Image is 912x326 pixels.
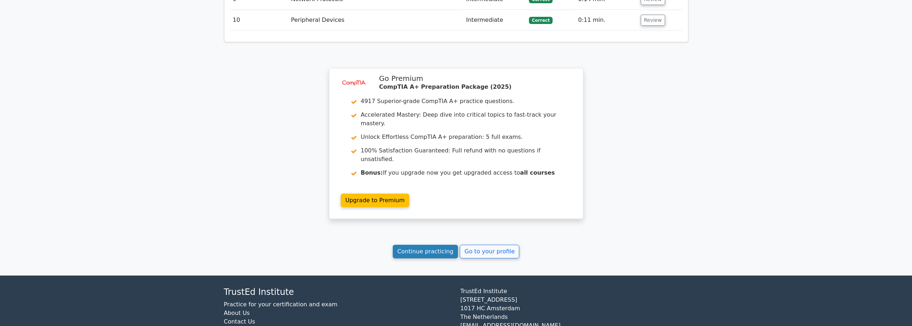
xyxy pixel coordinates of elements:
[460,245,519,258] a: Go to your profile
[224,301,338,308] a: Practice for your certification and exam
[288,10,463,30] td: Peripheral Devices
[393,245,458,258] a: Continue practicing
[341,194,410,207] a: Upgrade to Premium
[463,10,526,30] td: Intermediate
[224,318,255,325] a: Contact Us
[230,10,288,30] td: 10
[529,17,552,24] span: Correct
[224,287,452,297] h4: TrustEd Institute
[575,10,638,30] td: 0:11 min.
[641,15,665,26] button: Review
[224,310,250,316] a: About Us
